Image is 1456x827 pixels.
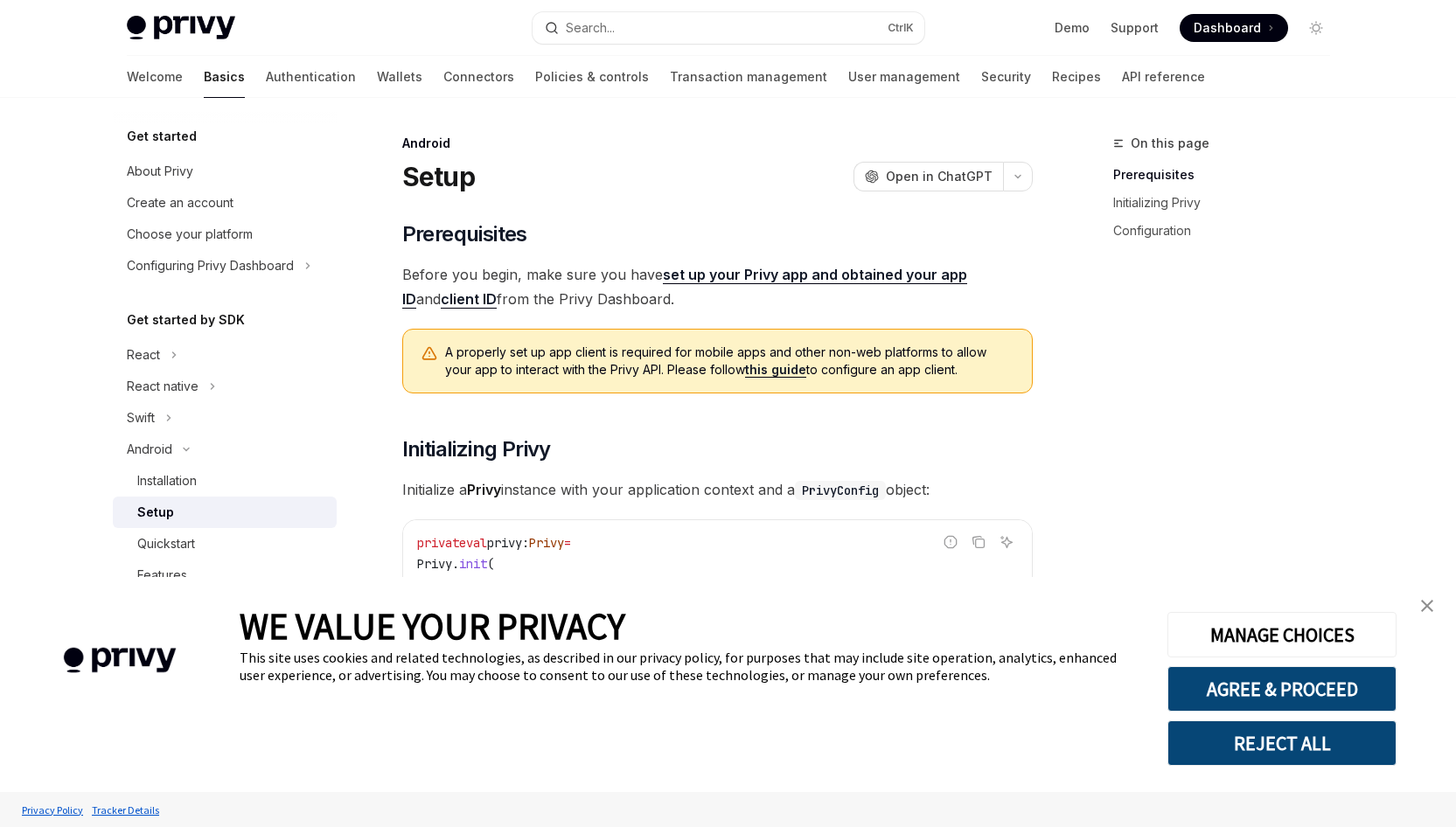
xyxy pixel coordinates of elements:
button: Report incorrect code [939,531,962,553]
a: About Privy [113,156,337,187]
a: Security [981,56,1031,98]
h5: Get started [127,126,197,147]
h5: Get started by SDK [127,309,245,330]
span: Open in ChatGPT [886,168,993,185]
button: Toggle Swift section [113,402,337,434]
button: MANAGE CHOICES [1167,612,1397,657]
strong: Privy [467,481,501,498]
a: Transaction management [670,56,827,98]
a: Choose your platform [113,219,337,250]
a: Basics [204,56,245,98]
div: Features [137,565,187,586]
span: Initialize a instance with your application context and a object: [402,477,1033,502]
a: close banner [1410,588,1445,623]
a: Authentication [266,56,356,98]
div: About Privy [127,161,193,182]
button: REJECT ALL [1167,720,1397,766]
div: Search... [566,17,615,38]
div: Android [402,135,1033,152]
a: Tracker Details [87,795,164,825]
span: val [466,535,487,551]
span: privy: [487,535,529,551]
div: Installation [137,470,197,491]
span: Initializing Privy [402,435,551,463]
a: Prerequisites [1113,161,1344,189]
a: Wallets [377,56,422,98]
span: Ctrl K [888,21,914,35]
div: Android [127,439,172,460]
a: Setup [113,497,337,528]
span: Privy. [417,556,459,572]
a: Privacy Policy [17,795,87,825]
a: Recipes [1052,56,1101,98]
button: Toggle Configuring Privy Dashboard section [113,250,337,281]
div: Quickstart [137,533,195,554]
h1: Setup [402,161,475,192]
a: Quickstart [113,528,337,559]
span: On this page [1131,133,1209,154]
span: Dashboard [1194,19,1261,37]
button: Toggle React section [113,339,337,371]
div: React native [127,376,199,397]
a: Features [113,559,337,591]
a: this guide [745,362,806,378]
div: This site uses cookies and related technologies, as described in our privacy policy, for purposes... [240,649,1141,684]
div: Setup [137,502,174,523]
span: private [417,535,466,551]
button: Open in ChatGPT [853,162,1003,191]
span: ( [487,556,494,572]
a: User management [848,56,960,98]
a: Welcome [127,56,183,98]
span: A properly set up app client is required for mobile apps and other non-web platforms to allow you... [445,344,1014,379]
button: Copy the contents from the code block [967,531,990,553]
button: Toggle React native section [113,371,337,402]
button: Open search [533,12,924,44]
a: Dashboard [1180,14,1288,42]
svg: Warning [421,345,438,363]
span: Privy [529,535,564,551]
img: close banner [1421,600,1433,612]
a: Installation [113,465,337,497]
span: init [459,556,487,572]
img: company logo [26,622,213,698]
button: Ask AI [995,531,1018,553]
div: React [127,344,160,365]
a: Support [1111,19,1159,37]
a: Policies & controls [535,56,649,98]
button: Toggle dark mode [1302,14,1330,42]
span: = [564,535,571,551]
span: Before you begin, make sure you have and from the Privy Dashboard. [402,262,1033,311]
div: Swift [127,407,155,428]
code: PrivyConfig [795,481,886,500]
a: set up your Privy app and obtained your app ID [402,266,967,309]
span: Prerequisites [402,220,527,248]
div: Create an account [127,192,233,213]
button: Toggle Android section [113,434,337,465]
a: Demo [1055,19,1090,37]
img: light logo [127,16,235,40]
span: WE VALUE YOUR PRIVACY [240,603,625,649]
a: API reference [1122,56,1205,98]
div: Configuring Privy Dashboard [127,255,294,276]
a: client ID [441,290,497,309]
div: Choose your platform [127,224,253,245]
button: AGREE & PROCEED [1167,666,1397,712]
a: Create an account [113,187,337,219]
a: Connectors [443,56,514,98]
a: Configuration [1113,217,1344,245]
a: Initializing Privy [1113,189,1344,217]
